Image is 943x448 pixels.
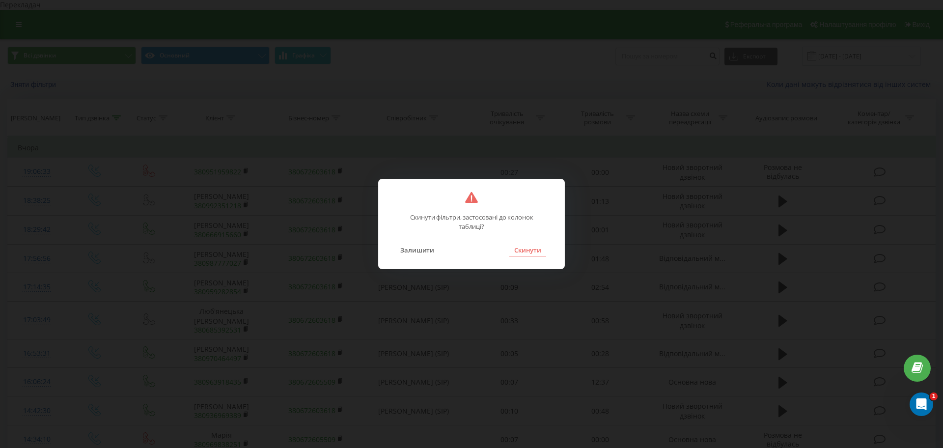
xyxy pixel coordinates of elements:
[514,246,541,254] font: Скинути
[410,213,533,231] font: Скинути фільтри, застосовані до колонок таблиці?
[400,246,434,254] font: Залишити
[509,244,546,256] button: Скинути
[910,392,933,416] iframe: Живий чат у інтеркомі
[932,393,936,399] font: 1
[395,244,439,256] button: Залишити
